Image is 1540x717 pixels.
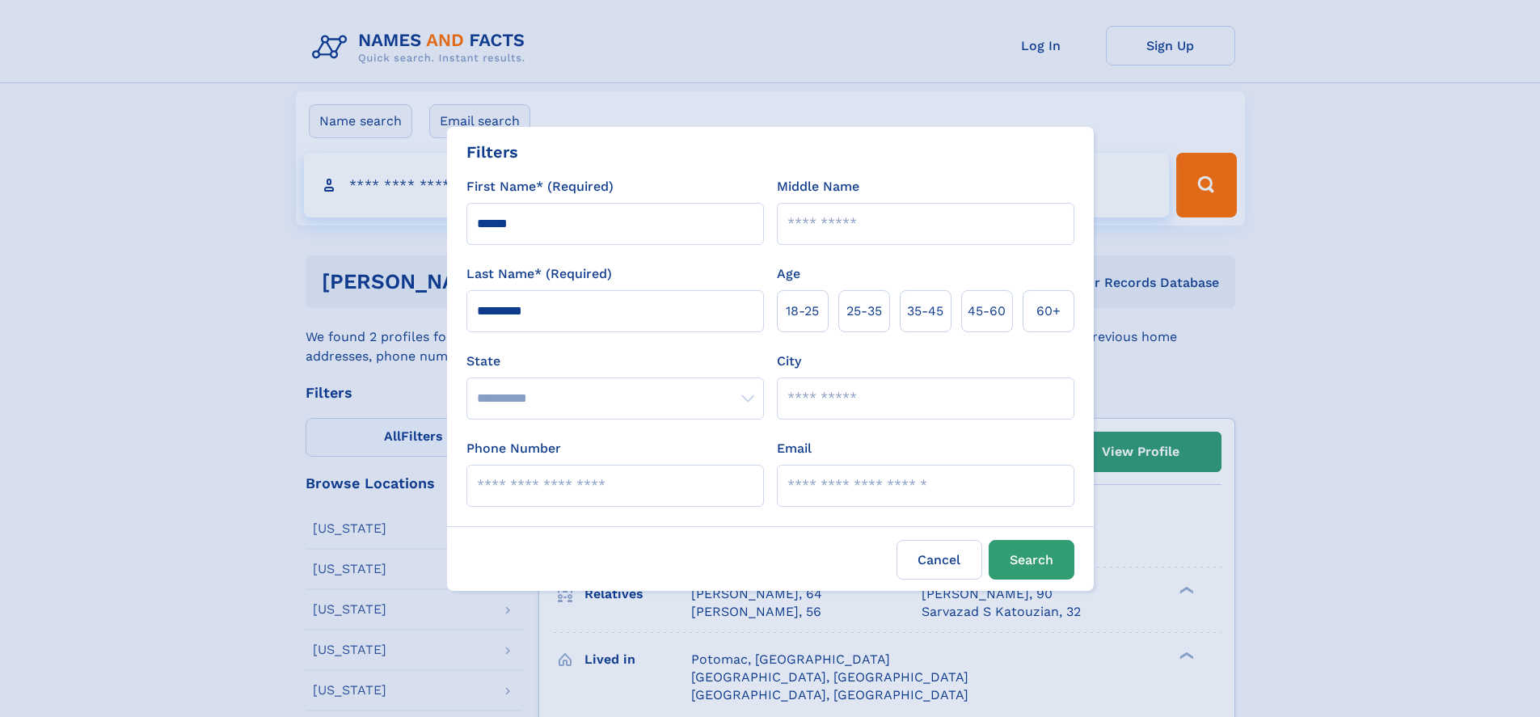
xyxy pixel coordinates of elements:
label: City [777,352,801,371]
label: Last Name* (Required) [466,264,612,284]
span: 45‑60 [968,302,1006,321]
label: First Name* (Required) [466,177,614,196]
label: State [466,352,764,371]
span: 60+ [1036,302,1061,321]
label: Email [777,439,812,458]
span: 25‑35 [846,302,882,321]
label: Cancel [897,540,982,580]
span: 35‑45 [907,302,943,321]
div: Filters [466,140,518,164]
label: Age [777,264,800,284]
span: 18‑25 [786,302,819,321]
button: Search [989,540,1074,580]
label: Phone Number [466,439,561,458]
label: Middle Name [777,177,859,196]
